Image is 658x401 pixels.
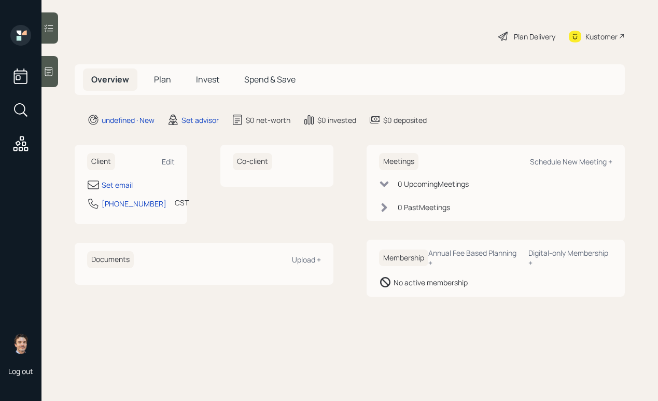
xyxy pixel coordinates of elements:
[394,277,468,288] div: No active membership
[102,198,166,209] div: [PHONE_NUMBER]
[244,74,296,85] span: Spend & Save
[398,178,469,189] div: 0 Upcoming Meeting s
[379,250,428,267] h6: Membership
[102,115,155,126] div: undefined · New
[317,115,356,126] div: $0 invested
[233,153,272,170] h6: Co-client
[514,31,555,42] div: Plan Delivery
[175,197,189,208] div: CST
[91,74,129,85] span: Overview
[8,366,33,376] div: Log out
[162,157,175,167] div: Edit
[530,157,612,167] div: Schedule New Meeting +
[87,251,134,268] h6: Documents
[102,179,133,190] div: Set email
[585,31,618,42] div: Kustomer
[196,74,219,85] span: Invest
[154,74,171,85] span: Plan
[292,255,321,265] div: Upload +
[398,202,450,213] div: 0 Past Meeting s
[528,248,612,268] div: Digital-only Membership +
[379,153,418,170] h6: Meetings
[428,248,521,268] div: Annual Fee Based Planning +
[246,115,290,126] div: $0 net-worth
[10,333,31,354] img: robby-grisanti-headshot.png
[383,115,427,126] div: $0 deposited
[87,153,115,170] h6: Client
[181,115,219,126] div: Set advisor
